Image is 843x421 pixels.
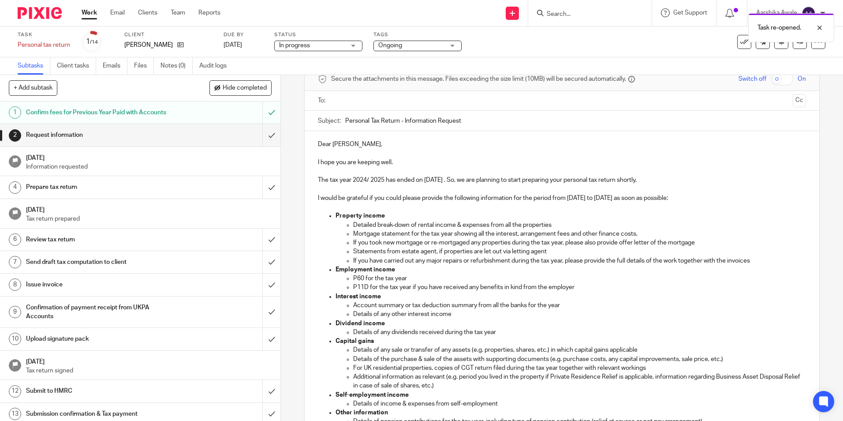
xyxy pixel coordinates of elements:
[318,194,806,203] p: I would be grateful if you could please provide the following information for the period from [DA...
[9,408,21,420] div: 13
[336,392,409,398] strong: Self-employment income
[336,267,395,273] strong: Employment income
[318,176,806,184] p: The tax year 2024/ 2025 has ended on [DATE] . So, we are planning to start preparing your persona...
[57,57,96,75] a: Client tasks
[26,407,178,421] h1: Submission confirmation & Tax payment
[199,57,233,75] a: Audit logs
[353,247,806,256] p: Statements from estate agent, if properties are let out via letting agent
[124,31,213,38] label: Client
[353,364,806,372] p: For UK residential properties, copies of CGT return filed during the tax year together with relev...
[9,181,21,194] div: 4
[798,75,806,83] span: On
[353,399,806,408] p: Details of income & expenses from self-employment
[26,180,178,194] h1: Prepare tax return
[331,75,626,83] span: Secure the attachments in this message. Files exceeding the size limit (10MB) will be secured aut...
[90,40,98,45] small: /14
[103,57,127,75] a: Emails
[26,203,272,214] h1: [DATE]
[110,8,125,17] a: Email
[336,320,385,327] strong: Dividend income
[160,57,193,75] a: Notes (0)
[353,274,806,283] p: P60 for the tax year
[353,372,806,391] p: Additional information as relevant (e.g. period you lived in the property if Private Residence Re...
[353,229,806,238] p: Mortgage statement for the tax year showing all the interest, arrangement fees and other finance ...
[353,283,806,292] p: P11D for the tax year if you have received any benefits in kind from the employer
[18,41,70,49] div: Personal tax return
[26,332,178,346] h1: Upload signature pack
[26,106,178,119] h1: Confirm fees for Previous Year Paid with Accounts
[353,346,806,354] p: Details of any sale or transfer of any assets (e.g. properties, shares, etc.) in which capital ga...
[353,221,806,229] p: Detailed break-down of rental income & expenses from all the properties
[353,256,806,265] p: If you have carried out any major repairs or refurbishment during the tax year, please provide th...
[9,80,57,95] button: + Add subtask
[26,151,272,162] h1: [DATE]
[198,8,220,17] a: Reports
[224,31,263,38] label: Due by
[9,129,21,142] div: 2
[26,355,272,366] h1: [DATE]
[336,338,374,344] strong: Capital gains
[353,310,806,319] p: Details of any other interest income
[9,106,21,119] div: 1
[26,256,178,269] h1: Send draft tax computation to client
[86,37,98,47] div: 1
[18,31,70,38] label: Task
[318,158,806,167] p: I hope you are keeping well.
[26,233,178,246] h1: Review tax return
[336,293,381,300] strong: Interest income
[26,301,178,323] h1: Confirmation of payment receipt from UKPA Accounts
[26,162,272,171] p: Information requested
[353,238,806,247] p: If you took new mortgage or re-mortgaged any properties during the tax year, please also provide ...
[353,355,806,364] p: Details of the purchase & sale of the assets with supporting documents (e.g. purchase costs, any ...
[9,278,21,291] div: 8
[26,384,178,398] h1: Submit to HMRC
[9,306,21,318] div: 9
[26,278,178,291] h1: Issue invoice
[9,233,21,246] div: 6
[138,8,157,17] a: Clients
[353,301,806,310] p: Account summary or tax deduction summary from all the banks for the year
[9,256,21,268] div: 7
[318,117,341,125] label: Subject:
[171,8,185,17] a: Team
[18,7,62,19] img: Pixie
[223,85,267,92] span: Hide completed
[378,42,402,49] span: Ongoing
[134,57,154,75] a: Files
[9,333,21,345] div: 10
[793,94,806,107] button: Cc
[224,42,242,48] span: [DATE]
[274,31,362,38] label: Status
[209,80,272,95] button: Hide completed
[336,213,385,219] strong: Property income
[9,385,21,398] div: 12
[82,8,97,17] a: Work
[373,31,462,38] label: Tags
[124,41,173,49] p: [PERSON_NAME]
[336,410,388,416] strong: Other information
[279,42,310,49] span: In progress
[757,23,801,32] p: Task re-opened.
[318,96,328,105] label: To:
[18,57,50,75] a: Subtasks
[26,214,272,223] p: Tax return prepared
[353,328,806,337] p: Details of any dividends received during the tax year
[26,128,178,142] h1: Request information
[26,366,272,375] p: Tax return signed
[802,6,816,20] img: svg%3E
[739,75,766,83] span: Switch off
[318,140,806,149] p: Dear [PERSON_NAME],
